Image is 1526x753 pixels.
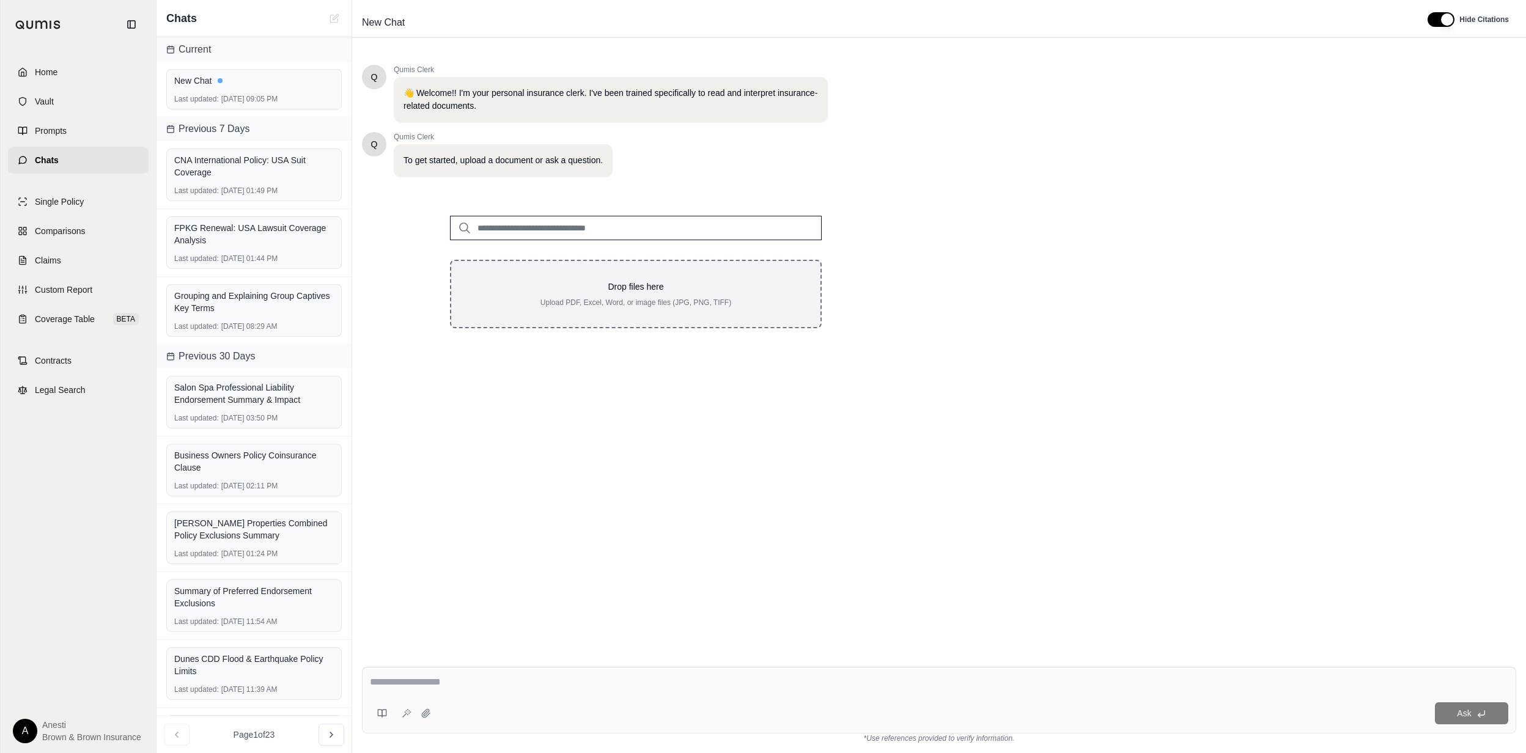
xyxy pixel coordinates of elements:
span: Coverage Table [35,313,95,325]
div: FPKG Renewal: USA Lawsuit Coverage Analysis [174,222,334,246]
span: Hello [371,138,378,150]
div: Previous 30 Days [157,344,352,369]
img: Qumis Logo [15,20,61,29]
span: Last updated: [174,186,219,196]
span: Chats [166,10,197,27]
span: Last updated: [174,549,219,559]
span: Ask [1457,708,1471,718]
span: Last updated: [174,321,219,331]
div: [DATE] 01:24 PM [174,549,334,559]
div: Summary of Preferred Endorsement Exclusions [174,585,334,609]
span: Home [35,66,57,78]
p: To get started, upload a document or ask a question. [404,154,603,167]
span: Last updated: [174,617,219,626]
div: [DATE] 01:44 PM [174,254,334,263]
span: Hide Citations [1459,15,1509,24]
span: Last updated: [174,481,219,491]
span: Last updated: [174,685,219,694]
div: [DATE] 11:54 AM [174,617,334,626]
span: Last updated: [174,413,219,423]
a: Single Policy [8,188,149,215]
a: Claims [8,247,149,274]
div: Current [157,37,352,62]
button: Ask [1435,702,1508,724]
span: Vault [35,95,54,108]
div: Salon Spa Professional Liability Endorsement Summary & Impact [174,381,334,406]
div: [DATE] 03:50 PM [174,413,334,423]
span: Legal Search [35,384,86,396]
div: CNA International Policy: USA Suit Coverage [174,154,334,178]
span: Prompts [35,125,67,137]
a: Home [8,59,149,86]
span: Comparisons [35,225,85,237]
a: Legal Search [8,376,149,403]
div: [DATE] 08:29 AM [174,321,334,331]
span: Claims [35,254,61,266]
div: Dunes CDD Flood & Earthquake Policy Limits [174,653,334,677]
p: 👋 Welcome!! I'm your personal insurance clerk. I've been trained specifically to read and interpr... [404,87,818,112]
span: Single Policy [35,196,84,208]
a: Coverage TableBETA [8,306,149,332]
div: New Chat [174,75,334,87]
button: New Chat [327,11,342,26]
span: Last updated: [174,94,219,104]
div: [DATE] 09:05 PM [174,94,334,104]
div: [DATE] 01:49 PM [174,186,334,196]
span: Hello [371,71,378,83]
a: Comparisons [8,218,149,244]
div: Previous 7 Days [157,117,352,141]
span: Qumis Clerk [394,65,828,75]
a: Prompts [8,117,149,144]
span: Chats [35,154,59,166]
a: Custom Report [8,276,149,303]
a: Vault [8,88,149,115]
div: [DATE] 02:11 PM [174,481,334,491]
span: Contracts [35,354,72,367]
div: [PERSON_NAME] Properties Combined Policy Exclusions Summary [174,517,334,542]
span: Last updated: [174,254,219,263]
span: Page 1 of 23 [234,729,275,741]
div: A [13,719,37,743]
p: Drop files here [471,281,801,293]
p: Upload PDF, Excel, Word, or image files (JPG, PNG, TIFF) [471,298,801,307]
span: Custom Report [35,284,92,296]
span: New Chat [357,13,410,32]
a: Contracts [8,347,149,374]
span: BETA [113,313,139,325]
div: Edit Title [357,13,1413,32]
div: Grouping and Explaining Group Captives Key Terms [174,290,334,314]
button: Collapse sidebar [122,15,141,34]
div: [DATE] 11:39 AM [174,685,334,694]
span: Brown & Brown Insurance [42,731,141,743]
div: *Use references provided to verify information. [362,733,1516,743]
span: Qumis Clerk [394,132,613,142]
div: Business Owners Policy Coinsurance Clause [174,449,334,474]
span: Anesti [42,719,141,731]
a: Chats [8,147,149,174]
